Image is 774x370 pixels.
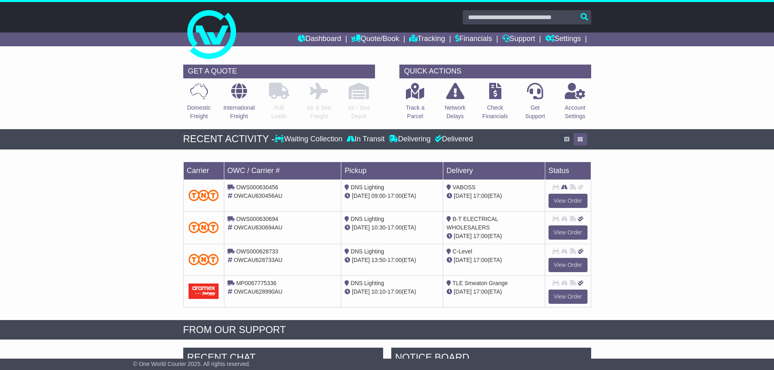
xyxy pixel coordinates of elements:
[447,256,542,264] div: (ETA)
[183,324,591,336] div: FROM OUR SUPPORT
[473,193,488,199] span: 17:00
[549,225,588,240] a: View Order
[371,288,386,295] span: 10:10
[223,82,255,125] a: InternationalFreight
[473,257,488,263] span: 17:00
[453,280,508,286] span: TLE Smeaton Grange
[345,256,440,264] div: - (ETA)
[473,288,488,295] span: 17:00
[236,280,276,286] span: MP0067775336
[371,257,386,263] span: 13:50
[388,193,402,199] span: 17:00
[409,32,445,46] a: Tracking
[351,248,384,255] span: DNS Lighting
[183,133,275,145] div: RECENT ACTIVITY -
[545,162,591,180] td: Status
[433,135,473,144] div: Delivered
[399,65,591,78] div: QUICK ACTIONS
[236,184,278,190] span: OWS000630456
[351,184,384,190] span: DNS Lighting
[549,258,588,272] a: View Order
[443,162,545,180] td: Delivery
[447,288,542,296] div: (ETA)
[234,224,282,231] span: OWCAU630694AU
[183,65,375,78] div: GET A QUOTE
[307,104,331,121] p: Air & Sea Freight
[269,104,289,121] p: Full Loads
[502,32,535,46] a: Support
[388,288,402,295] span: 17:00
[224,162,341,180] td: OWC / Carrier #
[388,257,402,263] span: 17:00
[345,223,440,232] div: - (ETA)
[351,216,384,222] span: DNS Lighting
[341,162,443,180] td: Pickup
[183,162,224,180] td: Carrier
[549,194,588,208] a: View Order
[352,224,370,231] span: [DATE]
[454,288,472,295] span: [DATE]
[549,290,588,304] a: View Order
[545,32,581,46] a: Settings
[564,82,586,125] a: AccountSettings
[189,222,219,233] img: TNT_Domestic.png
[223,104,255,121] p: International Freight
[352,193,370,199] span: [DATE]
[371,193,386,199] span: 09:00
[391,348,591,370] div: NOTICE BOARD
[186,82,211,125] a: DomesticFreight
[454,257,472,263] span: [DATE]
[453,184,476,190] span: VABOSS
[454,233,472,239] span: [DATE]
[406,104,425,121] p: Track a Parcel
[275,135,344,144] div: Waiting Collection
[351,280,384,286] span: DNS Lighting
[473,233,488,239] span: 17:00
[183,348,383,370] div: RECENT CHAT
[482,104,508,121] p: Check Financials
[345,192,440,200] div: - (ETA)
[444,82,466,125] a: NetworkDelays
[236,248,278,255] span: OWS000628733
[236,216,278,222] span: OWS000630694
[234,193,282,199] span: OWCAU630456AU
[234,288,282,295] span: OWCAU628990AU
[351,32,399,46] a: Quote/Book
[405,82,425,125] a: Track aParcel
[565,104,585,121] p: Account Settings
[189,283,219,299] img: Aramex.png
[234,257,282,263] span: OWCAU628733AU
[447,232,542,240] div: (ETA)
[453,248,472,255] span: C-Level
[352,257,370,263] span: [DATE]
[345,288,440,296] div: - (ETA)
[447,192,542,200] div: (ETA)
[371,224,386,231] span: 10:30
[352,288,370,295] span: [DATE]
[345,135,387,144] div: In Transit
[298,32,341,46] a: Dashboard
[189,190,219,201] img: TNT_Domestic.png
[189,254,219,265] img: TNT_Domestic.png
[387,135,433,144] div: Delivering
[525,104,545,121] p: Get Support
[454,193,472,199] span: [DATE]
[525,82,545,125] a: GetSupport
[444,104,465,121] p: Network Delays
[133,361,251,367] span: © One World Courier 2025. All rights reserved.
[455,32,492,46] a: Financials
[388,224,402,231] span: 17:00
[482,82,508,125] a: CheckFinancials
[187,104,210,121] p: Domestic Freight
[447,216,498,231] span: B-T ELECTRICAL WHOLESALERS
[348,104,370,121] p: Air / Sea Depot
